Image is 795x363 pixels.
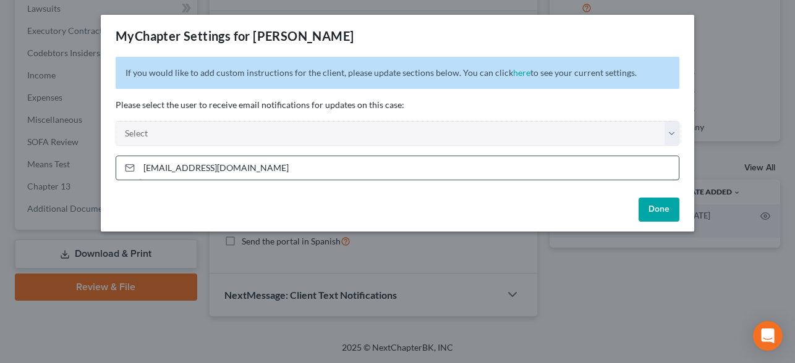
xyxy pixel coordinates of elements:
div: MyChapter Settings for [PERSON_NAME] [116,27,354,44]
input: Enter email... [139,156,679,180]
button: Done [639,198,679,222]
a: here [513,67,530,78]
div: Open Intercom Messenger [753,321,783,351]
p: Please select the user to receive email notifications for updates on this case: [116,99,679,111]
span: If you would like to add custom instructions for the client, please update sections below. [125,67,461,78]
span: You can click to see your current settings. [463,67,637,78]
